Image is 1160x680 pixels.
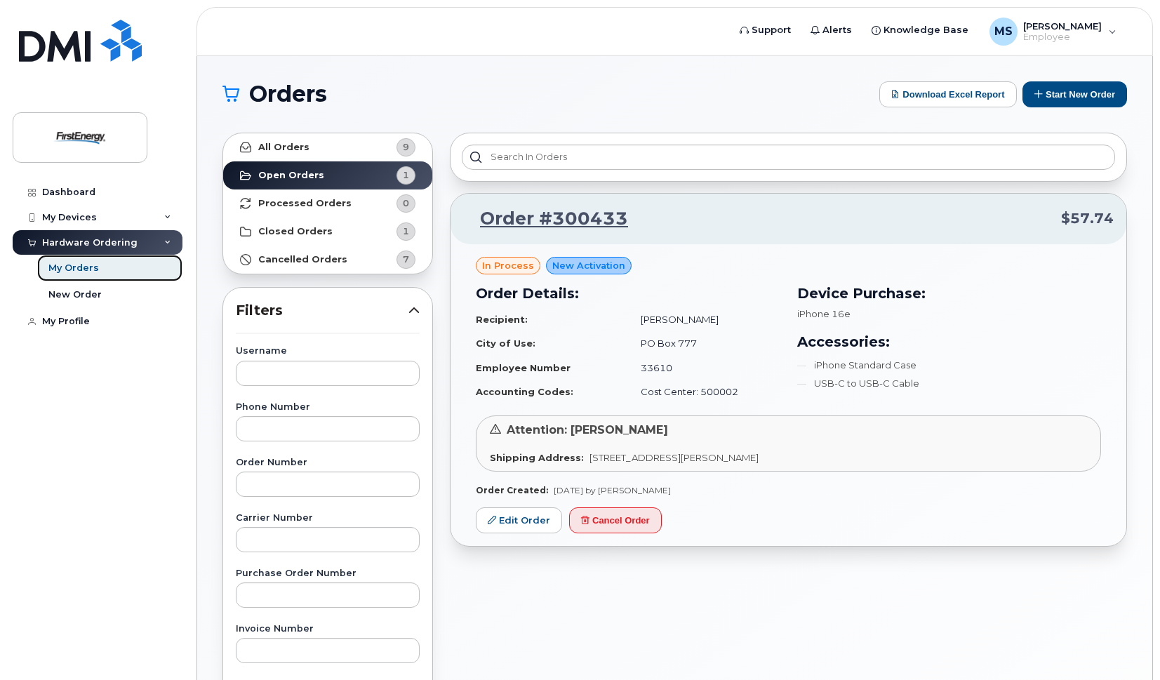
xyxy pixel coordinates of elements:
strong: Accounting Codes: [476,386,573,397]
span: 1 [403,225,409,238]
td: Cost Center: 500002 [628,380,780,404]
strong: Cancelled Orders [258,254,347,265]
label: Carrier Number [236,514,420,523]
span: 9 [403,140,409,154]
strong: Closed Orders [258,226,333,237]
a: Edit Order [476,507,562,533]
a: Closed Orders1 [223,218,432,246]
h3: Order Details: [476,283,780,304]
strong: All Orders [258,142,309,153]
strong: City of Use: [476,338,535,349]
span: in process [482,259,534,272]
strong: Shipping Address: [490,452,584,463]
label: Username [236,347,420,356]
span: 7 [403,253,409,266]
strong: Open Orders [258,170,324,181]
a: Cancelled Orders7 [223,246,432,274]
label: Invoice Number [236,625,420,634]
span: $57.74 [1061,208,1114,229]
span: Filters [236,300,408,321]
span: Attention: [PERSON_NAME] [507,423,668,436]
td: PO Box 777 [628,331,780,356]
strong: Processed Orders [258,198,352,209]
span: 1 [403,168,409,182]
button: Start New Order [1022,81,1127,107]
label: Order Number [236,458,420,467]
a: Processed Orders0 [223,189,432,218]
span: iPhone 16e [797,308,851,319]
button: Download Excel Report [879,81,1017,107]
td: 33610 [628,356,780,380]
iframe: Messenger Launcher [1099,619,1149,669]
a: Open Orders1 [223,161,432,189]
td: [PERSON_NAME] [628,307,780,332]
h3: Device Purchase: [797,283,1102,304]
strong: Employee Number [476,362,571,373]
span: 0 [403,196,409,210]
strong: Order Created: [476,485,548,495]
strong: Recipient: [476,314,528,325]
a: Order #300433 [463,206,628,232]
li: USB-C to USB-C Cable [797,377,1102,390]
input: Search in orders [462,145,1115,170]
a: All Orders9 [223,133,432,161]
span: Orders [249,84,327,105]
li: iPhone Standard Case [797,359,1102,372]
span: [STREET_ADDRESS][PERSON_NAME] [589,452,759,463]
button: Cancel Order [569,507,662,533]
label: Purchase Order Number [236,569,420,578]
span: New Activation [552,259,625,272]
h3: Accessories: [797,331,1102,352]
span: [DATE] by [PERSON_NAME] [554,485,671,495]
label: Phone Number [236,403,420,412]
